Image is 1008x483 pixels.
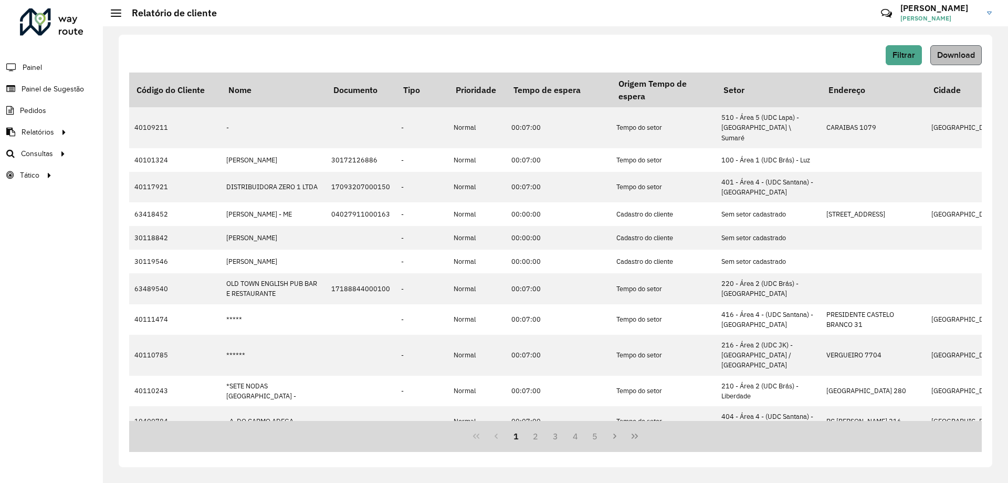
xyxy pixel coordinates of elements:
[326,148,396,172] td: 30172126886
[129,172,221,202] td: 40117921
[121,7,217,19] h2: Relatório de cliente
[221,172,326,202] td: DISTRIBUIDORA ZERO 1 LTDA
[821,335,926,376] td: VERGUEIRO 7704
[22,84,84,95] span: Painel de Sugestão
[716,107,821,148] td: 510 - Área 5 (UDC Lapa) - [GEOGRAPHIC_DATA] \ Sumaré
[900,14,979,23] span: [PERSON_NAME]
[886,45,922,65] button: Filtrar
[506,335,611,376] td: 00:07:00
[716,73,821,107] th: Setor
[129,376,221,406] td: 40110243
[129,273,221,304] td: 63489540
[716,304,821,335] td: 416 - Área 4 - (UDC Santana) - [GEOGRAPHIC_DATA]
[448,73,506,107] th: Prioridade
[221,226,326,250] td: [PERSON_NAME]
[506,202,611,226] td: 00:00:00
[129,335,221,376] td: 40110785
[611,273,716,304] td: Tempo do setor
[716,376,821,406] td: 210 - Área 2 (UDC Brás) - Liberdade
[611,406,716,437] td: Tempo do setor
[585,426,605,446] button: 5
[448,376,506,406] td: Normal
[716,273,821,304] td: 220 - Área 2 (UDC Brás) - [GEOGRAPHIC_DATA]
[221,406,326,437] td: . A. DO CARMO ADEGA
[448,406,506,437] td: Normal
[611,304,716,335] td: Tempo do setor
[448,148,506,172] td: Normal
[129,73,221,107] th: Código do Cliente
[821,73,926,107] th: Endereço
[21,148,53,159] span: Consultas
[611,172,716,202] td: Tempo do setor
[605,426,625,446] button: Next Page
[565,426,585,446] button: 4
[506,304,611,335] td: 00:07:00
[129,107,221,148] td: 40109211
[23,62,42,73] span: Painel
[20,105,46,116] span: Pedidos
[506,250,611,273] td: 00:00:00
[326,73,396,107] th: Documento
[129,226,221,250] td: 30118842
[506,426,526,446] button: 1
[396,406,448,437] td: -
[221,107,326,148] td: -
[506,148,611,172] td: 00:07:00
[526,426,545,446] button: 2
[396,335,448,376] td: -
[625,426,645,446] button: Last Page
[396,250,448,273] td: -
[326,273,396,304] td: 17188844000100
[506,172,611,202] td: 00:07:00
[448,304,506,335] td: Normal
[129,202,221,226] td: 63418452
[930,45,982,65] button: Download
[716,148,821,172] td: 100 - Área 1 (UDC Brás) - Luz
[716,202,821,226] td: Sem setor cadastrado
[821,202,926,226] td: [STREET_ADDRESS]
[396,148,448,172] td: -
[448,335,506,376] td: Normal
[506,273,611,304] td: 00:07:00
[448,172,506,202] td: Normal
[611,335,716,376] td: Tempo do setor
[396,226,448,250] td: -
[716,226,821,250] td: Sem setor cadastrado
[611,73,716,107] th: Origem Tempo de espera
[716,172,821,202] td: 401 - Área 4 - (UDC Santana) - [GEOGRAPHIC_DATA]
[448,226,506,250] td: Normal
[716,335,821,376] td: 216 - Área 2 (UDC JK) - [GEOGRAPHIC_DATA] / [GEOGRAPHIC_DATA]
[129,250,221,273] td: 30119546
[20,170,39,181] span: Tático
[611,376,716,406] td: Tempo do setor
[396,107,448,148] td: -
[396,202,448,226] td: -
[937,50,975,59] span: Download
[448,250,506,273] td: Normal
[326,172,396,202] td: 17093207000150
[900,3,979,13] h3: [PERSON_NAME]
[396,172,448,202] td: -
[821,107,926,148] td: CARAIBAS 1079
[506,226,611,250] td: 00:00:00
[506,376,611,406] td: 00:07:00
[396,273,448,304] td: -
[221,376,326,406] td: *SETE NODAS [GEOGRAPHIC_DATA] -
[221,148,326,172] td: [PERSON_NAME]
[611,250,716,273] td: Cadastro do cliente
[506,107,611,148] td: 00:07:00
[448,202,506,226] td: Normal
[506,73,611,107] th: Tempo de espera
[396,73,448,107] th: Tipo
[892,50,915,59] span: Filtrar
[221,250,326,273] td: [PERSON_NAME]
[716,250,821,273] td: Sem setor cadastrado
[129,406,221,437] td: 19400784
[821,304,926,335] td: PRESIDENTE CASTELO BRANCO 31
[611,107,716,148] td: Tempo do setor
[545,426,565,446] button: 3
[22,127,54,138] span: Relatórios
[875,2,898,25] a: Contato Rápido
[611,226,716,250] td: Cadastro do cliente
[396,304,448,335] td: -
